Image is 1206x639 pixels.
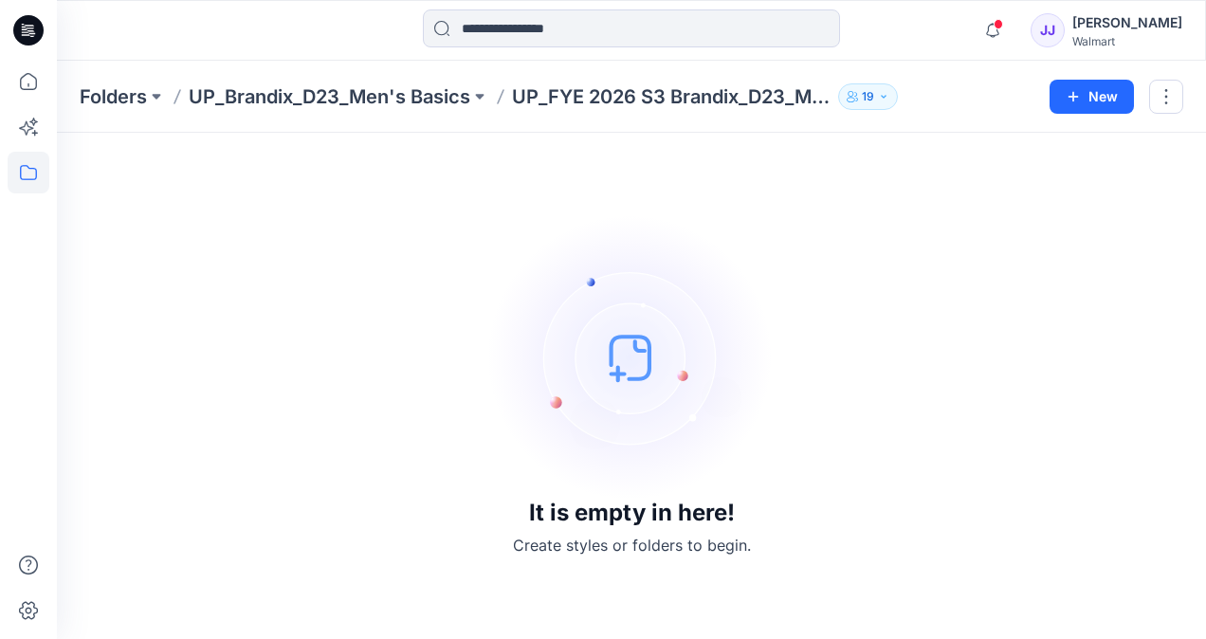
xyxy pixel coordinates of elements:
h3: It is empty in here! [529,500,735,526]
div: JJ [1031,13,1065,47]
a: Folders [80,83,147,110]
p: UP_FYE 2026 S3 Brandix_D23_Men's Basics- NOBO [512,83,831,110]
p: Create styles or folders to begin. [513,534,751,557]
div: [PERSON_NAME] [1072,11,1182,34]
p: 19 [862,86,874,107]
img: empty-state-image.svg [489,215,774,500]
button: New [1050,80,1134,114]
button: 19 [838,83,898,110]
div: Walmart [1072,34,1182,48]
a: UP_Brandix_D23_Men's Basics [189,83,470,110]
